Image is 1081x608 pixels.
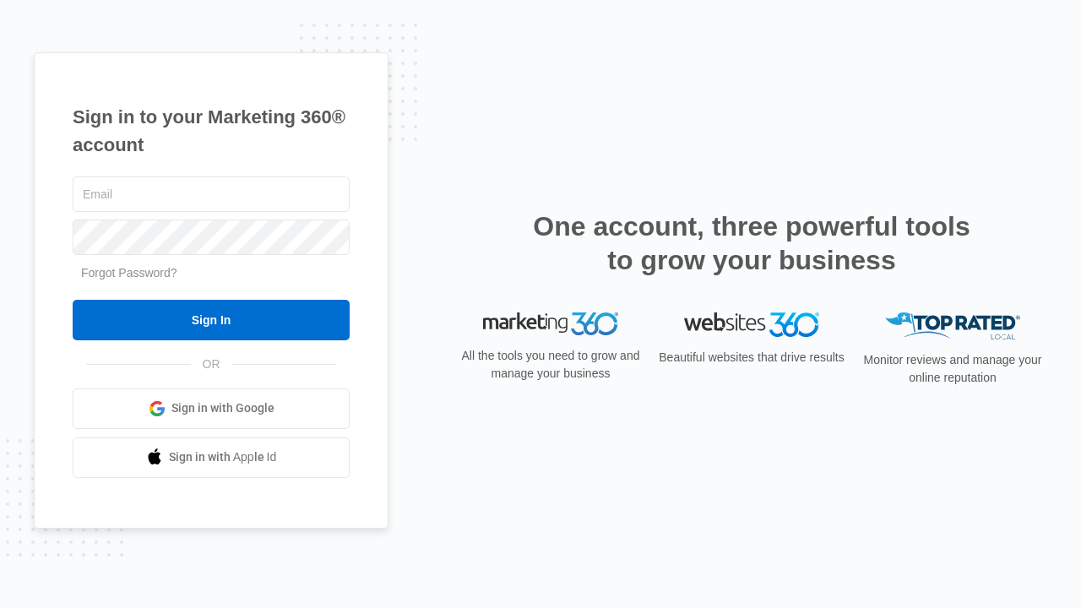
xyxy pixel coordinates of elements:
[528,209,975,277] h2: One account, three powerful tools to grow your business
[483,312,618,336] img: Marketing 360
[858,351,1047,387] p: Monitor reviews and manage your online reputation
[169,448,277,466] span: Sign in with Apple Id
[73,176,350,212] input: Email
[73,103,350,159] h1: Sign in to your Marketing 360® account
[171,399,274,417] span: Sign in with Google
[684,312,819,337] img: Websites 360
[73,300,350,340] input: Sign In
[885,312,1020,340] img: Top Rated Local
[81,266,177,280] a: Forgot Password?
[73,388,350,429] a: Sign in with Google
[456,347,645,383] p: All the tools you need to grow and manage your business
[657,349,846,366] p: Beautiful websites that drive results
[191,356,232,373] span: OR
[73,437,350,478] a: Sign in with Apple Id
